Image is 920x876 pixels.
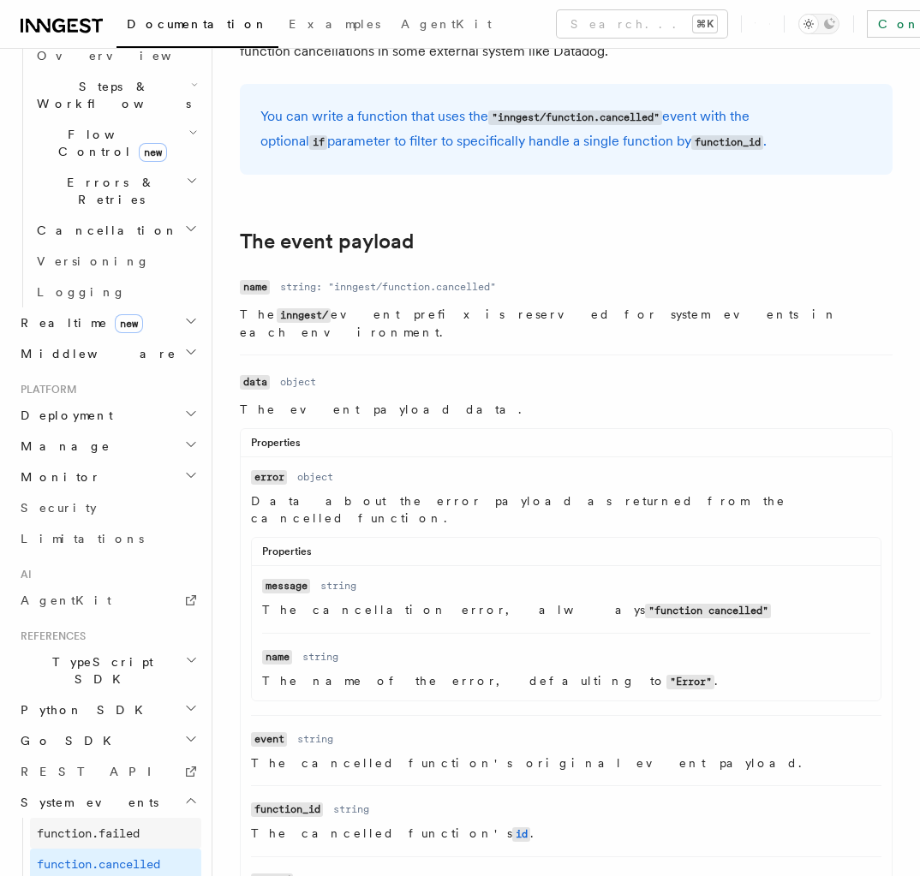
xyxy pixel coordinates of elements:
span: Examples [289,17,380,31]
span: Monitor [14,468,101,486]
span: AgentKit [401,17,492,31]
kbd: ⌘K [693,15,717,33]
dd: object [297,470,333,484]
button: Monitor [14,462,201,492]
span: References [14,629,86,643]
code: function_id [251,802,323,817]
code: event [251,732,287,747]
button: Go SDK [14,725,201,756]
dd: string: "inngest/function.cancelled" [280,280,496,294]
code: inngest/ [277,308,331,323]
button: Manage [14,431,201,462]
a: REST API [14,756,201,787]
a: AgentKit [14,585,201,616]
span: TypeScript SDK [14,653,185,688]
span: Security [21,501,97,515]
span: Steps & Workflows [30,78,191,112]
a: Security [14,492,201,523]
code: name [262,650,292,664]
code: "inngest/function.cancelled" [488,110,662,125]
button: Toggle dark mode [798,14,839,34]
button: Cancellation [30,215,201,246]
code: "Error" [666,675,714,689]
dd: string [302,650,338,664]
code: "function cancelled" [645,604,771,618]
button: Middleware [14,338,201,369]
span: Cancellation [30,222,178,239]
p: Data about the error payload as returned from the cancelled function. [251,492,881,527]
code: message [262,579,310,593]
div: Inngest Functions [14,40,201,307]
code: error [251,470,287,485]
span: Documentation [127,17,268,31]
span: Flow Control [30,126,188,160]
p: The event payload data. [240,401,893,418]
dd: object [280,375,316,389]
button: Python SDK [14,694,201,725]
a: Documentation [116,5,278,48]
span: Logging [37,285,126,299]
p: The event prefix is reserved for system events in each environment. [240,306,893,341]
dd: string [333,802,369,816]
button: TypeScript SDK [14,647,201,694]
span: Go SDK [14,732,122,749]
span: System events [14,794,158,811]
p: The cancellation error, always [262,601,870,619]
dd: string [320,579,356,593]
span: Middleware [14,345,176,362]
span: Manage [14,438,111,455]
a: Examples [278,5,391,46]
a: Logging [30,277,201,307]
span: Overview [37,49,213,63]
span: new [115,314,143,333]
button: Steps & Workflows [30,71,201,119]
a: Overview [30,40,201,71]
dd: string [297,732,333,746]
button: Flow Controlnew [30,119,201,167]
code: data [240,375,270,390]
span: Realtime [14,314,143,331]
span: Python SDK [14,701,153,718]
span: new [139,143,167,162]
a: Versioning [30,246,201,277]
code: name [240,280,270,295]
span: Versioning [37,254,150,268]
p: The cancelled function's original event payload. [251,754,881,772]
div: Properties [252,545,881,566]
p: You can write a function that uses the event with the optional parameter to filter to specificall... [260,104,872,154]
span: function.failed [37,826,140,840]
button: Search...⌘K [557,10,727,38]
span: AgentKit [21,593,111,607]
code: if [309,135,327,150]
button: Errors & Retries [30,167,201,215]
div: Properties [241,436,892,457]
a: id [512,826,530,840]
span: function.cancelled [37,857,160,871]
button: Deployment [14,400,201,431]
code: id [512,827,530,842]
span: REST API [21,765,166,778]
span: Limitations [21,532,144,545]
span: Platform [14,383,77,396]
a: The event payload [240,229,414,253]
a: Limitations [14,523,201,554]
button: System events [14,787,201,818]
span: Errors & Retries [30,174,186,208]
p: The name of the error, defaulting to . [262,672,870,690]
a: AgentKit [391,5,502,46]
p: The cancelled function's . [251,825,881,843]
code: function_id [691,135,763,150]
span: AI [14,568,32,581]
span: Deployment [14,407,113,424]
a: function.failed [30,818,201,849]
button: Realtimenew [14,307,201,338]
